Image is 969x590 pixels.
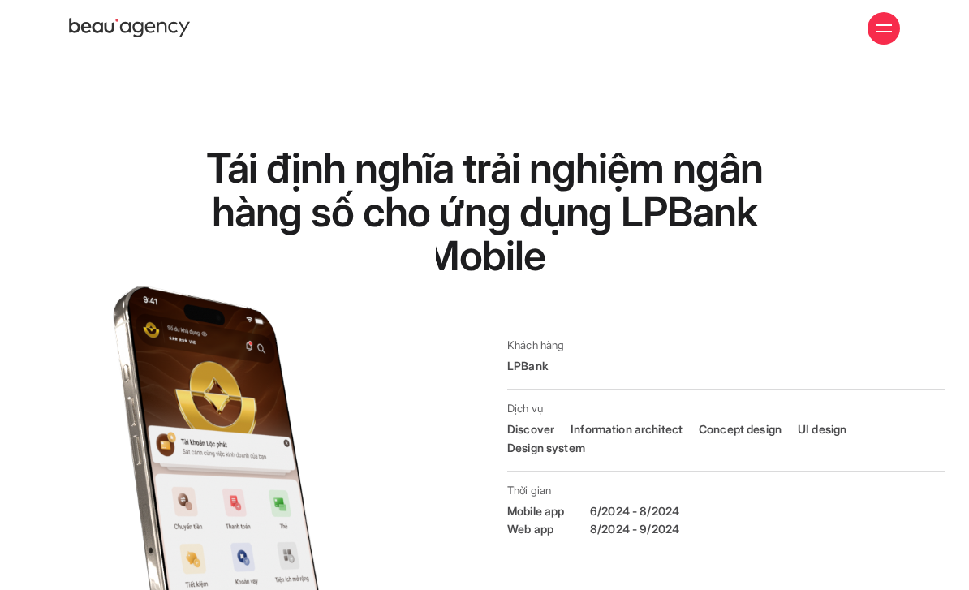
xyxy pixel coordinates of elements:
[507,502,945,520] strong: 6/2024 - 8/2024
[507,400,945,417] span: Dịch vụ
[507,439,585,457] a: Design system
[507,337,945,354] span: Khách hàng
[571,420,683,438] a: Information architect
[507,357,945,375] p: LPBank
[507,482,945,499] span: Thời gian
[507,502,574,520] span: Mobile app
[699,420,782,438] a: Concept design
[507,420,554,438] a: Discover
[179,146,789,278] h1: Tái định nghĩa trải nghiệm ngân hàng số cho ứng dụng LPBank Mobile
[507,520,945,538] strong: 8/2024 - 9/2024
[798,420,846,438] a: UI design
[507,520,574,538] span: Web app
